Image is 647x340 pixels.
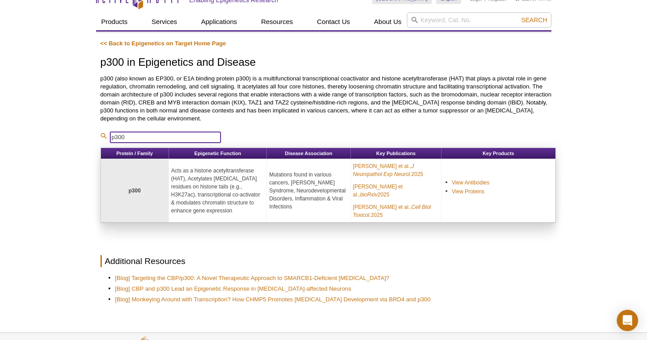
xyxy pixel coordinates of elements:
a: Resources [256,13,298,30]
span: Search [521,16,547,24]
h1: p300 in Epigenetics and Disease [100,56,556,69]
a: Contact Us [312,13,355,30]
th: Key Products [442,148,555,159]
a: About Us [369,13,407,30]
button: Search [518,16,550,24]
a: Applications [196,13,242,30]
th: Protein / Family [101,148,169,159]
em: bioRxiv [360,192,378,198]
a: Products [96,13,133,30]
a: View Proteins [452,188,484,196]
a: [Blog] Monkeying Around with Transcription? How CHMP5 Promotes [MEDICAL_DATA] Development via BRD... [115,296,431,304]
th: Key Publications [351,148,442,159]
input: Keyword, Cat. No. [407,12,551,28]
a: [PERSON_NAME] et al.,Cell Biol Toxicol.2025 [353,203,439,219]
th: Disease Association [267,148,350,159]
th: Epigenetic Function [169,148,267,159]
a: [Blog] Targeting the CBP/p300: A Novel Therapeutic Approach to SMARCB1-Deficient [MEDICAL_DATA]? [115,274,390,282]
a: View Antibodies [452,179,490,187]
h2: Additional Resources [100,255,556,267]
td: Mutations found in various cancers, [PERSON_NAME] Syndrome, Neurodevelopmental Disorders, Inflamm... [267,159,350,223]
a: << Back to Epigenetics on Target Home Page [100,40,226,47]
td: Acts as a histone acetyltransferase (HAT), Acetylates [MEDICAL_DATA] residues on histone tails (e... [169,159,267,223]
a: [Blog] CBP and p300 Lead an Epigenetic Response in [MEDICAL_DATA]-affected Neurons [115,285,351,293]
a: [PERSON_NAME] et al.,J Neuropathol Exp Neurol.2025 [353,162,439,178]
p: p300 (also known as EP300, or E1A binding protein p300) is a multifunctional transcriptional coac... [100,75,556,123]
div: Open Intercom Messenger [617,310,638,331]
a: Services [146,13,183,30]
strong: p300 [129,188,141,194]
a: [PERSON_NAME] et al.,bioRxiv2025 [353,183,439,199]
input: Search Protein / Family [110,132,221,143]
em: J Neuropathol Exp Neurol. [353,163,414,177]
em: Cell Biol Toxicol. [353,204,431,218]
